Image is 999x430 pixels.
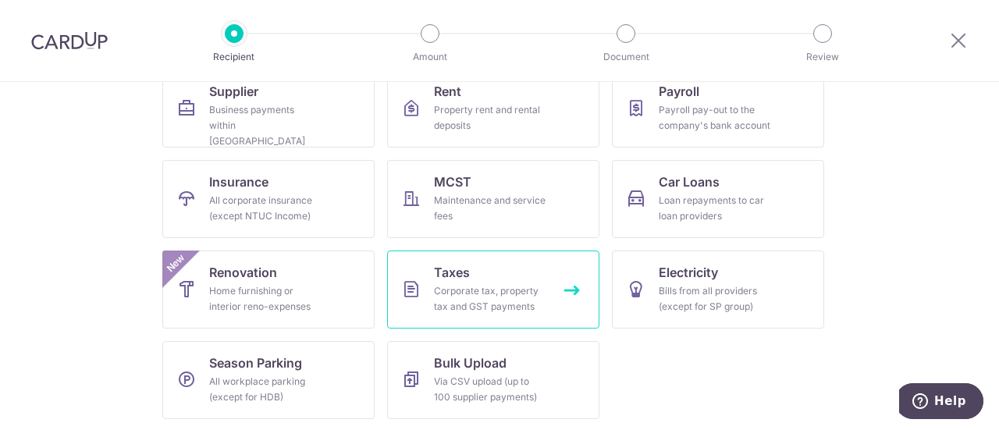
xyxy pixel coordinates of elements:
span: Season Parking [209,354,302,372]
iframe: Opens a widget where you can find more information [899,383,983,422]
a: ElectricityBills from all providers (except for SP group) [612,251,824,329]
a: SupplierBusiness payments within [GEOGRAPHIC_DATA] [162,69,375,147]
div: Loan repayments to car loan providers [659,193,771,224]
a: Car LoansLoan repayments to car loan providers [612,160,824,238]
span: Help [35,11,67,25]
div: Payroll pay-out to the company's bank account [659,102,771,133]
div: Via CSV upload (up to 100 supplier payments) [434,374,546,405]
a: InsuranceAll corporate insurance (except NTUC Income) [162,160,375,238]
a: Bulk UploadVia CSV upload (up to 100 supplier payments) [387,341,599,419]
div: Property rent and rental deposits [434,102,546,133]
span: Car Loans [659,172,720,191]
span: Insurance [209,172,268,191]
div: All corporate insurance (except NTUC Income) [209,193,322,224]
span: Payroll [659,82,699,101]
span: Renovation [209,263,277,282]
span: Electricity [659,263,718,282]
a: Season ParkingAll workplace parking (except for HDB) [162,341,375,419]
span: New [163,251,189,276]
div: Maintenance and service fees [434,193,546,224]
span: Taxes [434,263,470,282]
div: Business payments within [GEOGRAPHIC_DATA] [209,102,322,149]
a: PayrollPayroll pay-out to the company's bank account [612,69,824,147]
span: Supplier [209,82,258,101]
div: All workplace parking (except for HDB) [209,374,322,405]
div: Home furnishing or interior reno-expenses [209,283,322,315]
div: Corporate tax, property tax and GST payments [434,283,546,315]
p: Document [568,49,684,65]
p: Review [765,49,880,65]
span: Bulk Upload [434,354,507,372]
span: MCST [434,172,471,191]
a: MCSTMaintenance and service fees [387,160,599,238]
span: Rent [434,82,461,101]
p: Amount [372,49,488,65]
a: RentProperty rent and rental deposits [387,69,599,147]
p: Recipient [176,49,292,65]
a: RenovationHome furnishing or interior reno-expensesNew [162,251,375,329]
img: CardUp [31,31,108,50]
div: Bills from all providers (except for SP group) [659,283,771,315]
a: TaxesCorporate tax, property tax and GST payments [387,251,599,329]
